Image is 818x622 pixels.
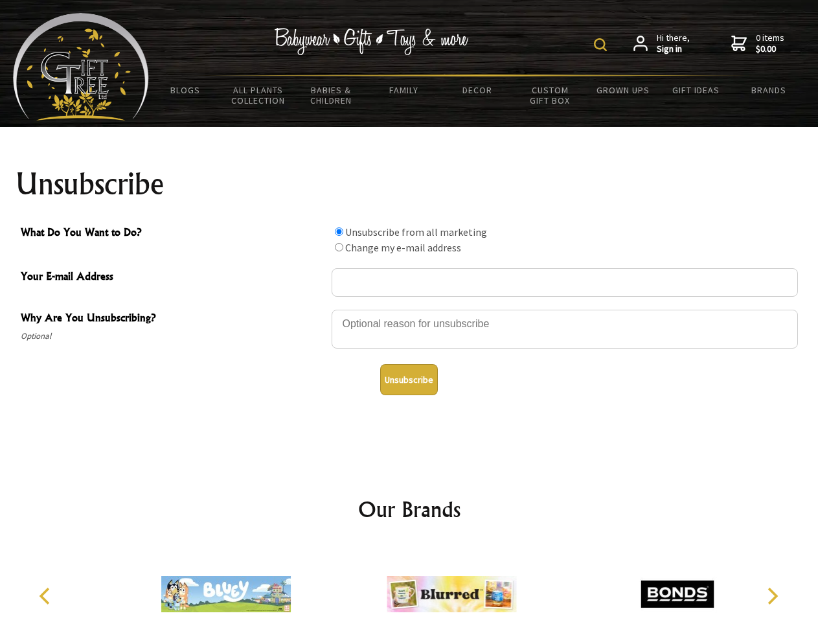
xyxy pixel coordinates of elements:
h1: Unsubscribe [16,168,803,200]
a: Decor [440,76,514,104]
a: Hi there,Sign in [633,32,690,55]
a: All Plants Collection [222,76,295,114]
span: Why Are You Unsubscribing? [21,310,325,328]
strong: $0.00 [756,43,784,55]
a: Babies & Children [295,76,368,114]
span: Optional [21,328,325,344]
textarea: Why Are You Unsubscribing? [332,310,798,349]
a: Brands [733,76,806,104]
label: Change my e-mail address [345,241,461,254]
img: product search [594,38,607,51]
img: Babywear - Gifts - Toys & more [275,28,469,55]
input: What Do You Want to Do? [335,243,343,251]
button: Unsubscribe [380,364,438,395]
span: Your E-mail Address [21,268,325,287]
a: Family [368,76,441,104]
a: 0 items$0.00 [731,32,784,55]
a: Grown Ups [586,76,659,104]
span: What Do You Want to Do? [21,224,325,243]
strong: Sign in [657,43,690,55]
button: Previous [32,582,61,610]
a: Custom Gift Box [514,76,587,114]
h2: Our Brands [26,494,793,525]
input: Your E-mail Address [332,268,798,297]
span: 0 items [756,32,784,55]
button: Next [758,582,786,610]
input: What Do You Want to Do? [335,227,343,236]
a: Gift Ideas [659,76,733,104]
span: Hi there, [657,32,690,55]
a: BLOGS [149,76,222,104]
label: Unsubscribe from all marketing [345,225,487,238]
img: Babyware - Gifts - Toys and more... [13,13,149,121]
